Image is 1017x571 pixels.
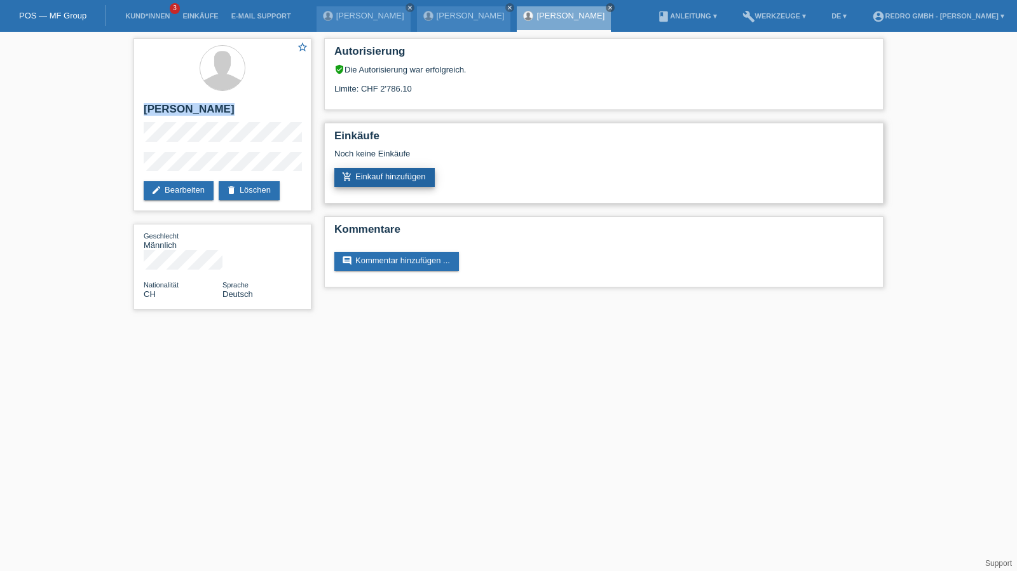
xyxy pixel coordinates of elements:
[606,3,615,12] a: close
[407,4,413,11] i: close
[219,181,280,200] a: deleteLöschen
[607,4,613,11] i: close
[334,130,873,149] h2: Einkäufe
[536,11,604,20] a: [PERSON_NAME]
[825,12,853,20] a: DE ▾
[651,12,723,20] a: bookAnleitung ▾
[170,3,180,14] span: 3
[297,41,308,55] a: star_border
[657,10,670,23] i: book
[144,231,222,250] div: Männlich
[866,12,1011,20] a: account_circleRedro GmbH - [PERSON_NAME] ▾
[225,12,297,20] a: E-Mail Support
[742,10,755,23] i: build
[144,232,179,240] span: Geschlecht
[334,223,873,242] h2: Kommentare
[334,74,873,93] div: Limite: CHF 2'786.10
[226,185,236,195] i: delete
[176,12,224,20] a: Einkäufe
[406,3,414,12] a: close
[144,281,179,289] span: Nationalität
[334,149,873,168] div: Noch keine Einkäufe
[342,256,352,266] i: comment
[144,289,156,299] span: Schweiz
[334,45,873,64] h2: Autorisierung
[872,10,885,23] i: account_circle
[736,12,813,20] a: buildWerkzeuge ▾
[19,11,86,20] a: POS — MF Group
[342,172,352,182] i: add_shopping_cart
[334,252,459,271] a: commentKommentar hinzufügen ...
[334,64,345,74] i: verified_user
[336,11,404,20] a: [PERSON_NAME]
[297,41,308,53] i: star_border
[144,103,301,122] h2: [PERSON_NAME]
[437,11,505,20] a: [PERSON_NAME]
[119,12,176,20] a: Kund*innen
[151,185,161,195] i: edit
[985,559,1012,568] a: Support
[334,64,873,74] div: Die Autorisierung war erfolgreich.
[222,281,249,289] span: Sprache
[334,168,435,187] a: add_shopping_cartEinkauf hinzufügen
[505,3,514,12] a: close
[222,289,253,299] span: Deutsch
[144,181,214,200] a: editBearbeiten
[507,4,513,11] i: close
